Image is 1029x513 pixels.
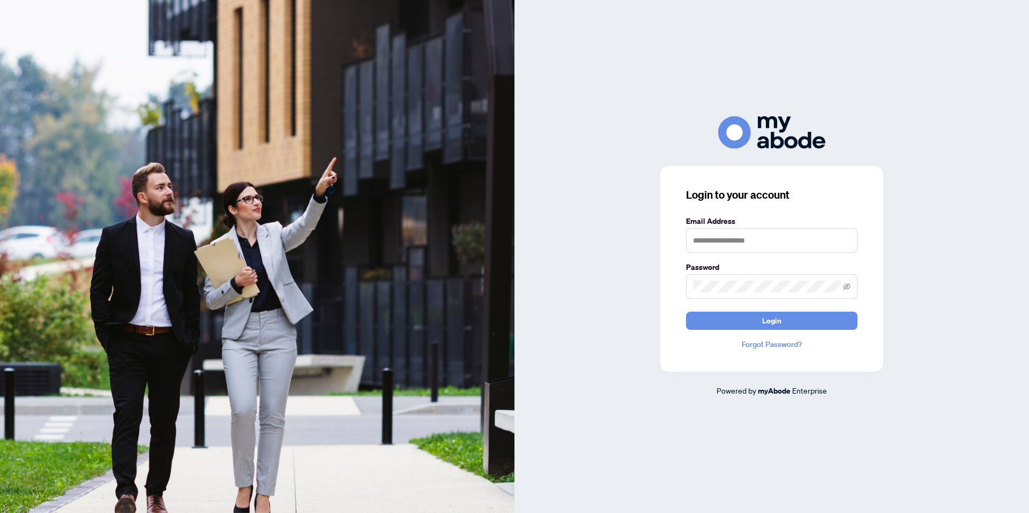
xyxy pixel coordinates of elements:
button: Login [686,312,857,330]
span: eye-invisible [843,283,851,290]
span: Enterprise [792,386,827,395]
span: Login [762,312,781,329]
label: Password [686,261,857,273]
span: Powered by [717,386,756,395]
h3: Login to your account [686,187,857,202]
a: Forgot Password? [686,338,857,350]
a: myAbode [758,385,791,397]
label: Email Address [686,215,857,227]
img: ma-logo [718,116,825,149]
